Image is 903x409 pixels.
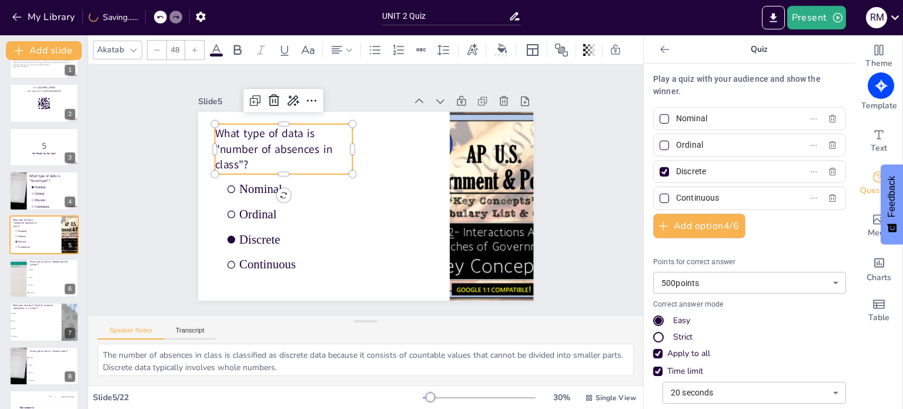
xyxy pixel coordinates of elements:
div: 4 [9,171,79,210]
button: My Library [9,8,80,26]
span: Continuous [35,205,63,208]
p: 5 [13,139,75,152]
span: Ordinal [29,364,78,365]
div: 500 points [653,272,846,294]
div: Easy [673,315,690,327]
p: and login with code [13,89,75,92]
div: Strict [653,331,846,343]
div: 3 [65,152,75,163]
span: Discrete [29,284,78,285]
p: What type of data is "level of customer satisfaction (1–5 scale)"? [13,304,58,310]
p: Play a quiz with your audience and show the winner. [653,73,846,98]
span: Questions [860,184,898,197]
div: 7 [65,328,75,338]
input: Insert title [382,8,509,25]
p: Quiz [674,35,844,64]
span: Continuous [11,335,61,337]
div: R M [866,7,887,28]
div: 100 [44,390,79,403]
span: Continuous [29,292,78,293]
div: 8 [9,347,79,385]
div: 20 seconds [663,382,846,404]
p: This presentation covers the key concepts of descriptive statistics, including types of data, mea... [13,57,75,66]
div: 5 [65,240,75,251]
span: Ordinal [35,192,63,195]
span: Table [868,311,889,324]
span: Discrete [29,372,78,373]
span: Theme [865,57,892,70]
p: What type of data is "temperature of coffee"? [30,260,75,267]
div: Add images, graphics, shapes or video [855,205,902,247]
div: 5 [9,215,79,254]
div: Time limit [667,365,703,377]
input: Option 2 [676,137,785,154]
span: Continuous [29,380,78,381]
div: Strict [673,331,693,343]
div: 3 [9,128,79,167]
span: Nominal [35,185,63,189]
button: Speaker Notes [98,327,164,340]
span: Discrete [18,240,47,243]
span: Nominal [29,357,78,358]
div: 2 [9,84,79,122]
button: Present [787,6,846,29]
span: Template [861,99,897,112]
span: Continuous [232,114,315,245]
div: Layout [523,41,542,59]
div: Slide 5 / 22 [93,392,423,403]
button: Transcript [164,327,216,340]
div: Add a table [855,290,902,332]
div: 7 [9,302,79,341]
div: 8 [65,371,75,382]
div: Akatab [95,42,126,58]
p: Points for correct answer [653,257,846,268]
p: What type of data is "number of absences in class"? [305,27,414,170]
p: Generated with [URL] [13,66,75,68]
strong: Get Ready for the Quiz! [32,152,56,155]
p: Go to [13,86,75,89]
div: Apply to all [667,348,710,360]
div: Saving...... [89,12,138,23]
div: Add ready made slides [855,78,902,120]
span: Charts [867,271,891,284]
div: 1 [9,40,79,79]
p: What type of data is "favorite color"? [30,349,75,353]
div: Change the overall theme [855,35,902,78]
span: Ordinal [275,89,359,220]
input: Option 1 [676,110,785,127]
span: Discrete [11,328,61,330]
span: Media [868,227,891,240]
div: 2 [65,109,75,119]
input: Option 3 [676,163,785,180]
div: Get real-time input from your audience [855,162,902,205]
button: Add slide [6,41,82,60]
span: Single View [596,393,636,403]
input: Option 4 [676,189,785,207]
span: Continuous [18,245,47,248]
textarea: The number of absences in class is classified as discrete data because it consists of countable v... [98,344,634,376]
button: Export to PowerPoint [762,6,785,29]
div: Add text boxes [855,120,902,162]
div: Text effects [463,41,481,59]
div: Background color [493,44,511,56]
p: Correct answer mode [653,300,846,310]
div: Add charts and graphs [855,247,902,290]
div: Apply to all [653,348,846,360]
button: R M [866,6,887,29]
div: 6 [65,284,75,294]
span: Ordinal [29,277,78,278]
span: Feedback [887,176,897,217]
span: Discrete [253,101,337,232]
span: Nominal [11,313,61,314]
p: What type of data is "number of absences in class"? [13,218,41,228]
div: Easy [653,315,846,327]
span: Ordinal [11,321,61,322]
div: 1 [65,65,75,75]
span: Nominal [18,230,47,232]
span: Nominal [297,77,380,208]
div: 6 [9,259,79,298]
button: Feedback - Show survey [881,164,903,244]
div: 4 [65,197,75,207]
strong: [DOMAIN_NAME] [39,86,56,89]
span: Ordinal [18,235,47,238]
